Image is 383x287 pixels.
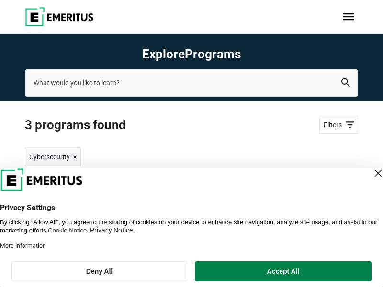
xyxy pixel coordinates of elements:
a: search [341,79,350,88]
button: search [341,78,350,88]
span: Filters [324,120,354,130]
span: × [73,152,77,162]
a: Cybersecurity × [25,147,81,166]
button: Toggle Menu [343,13,354,20]
h1: Explore [25,46,358,62]
span: Cybersecurity [29,152,70,162]
input: search-page [25,69,358,96]
a: Filters [319,116,358,134]
span: Programs [185,47,241,61]
span: 3 Programs found [25,117,191,133]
